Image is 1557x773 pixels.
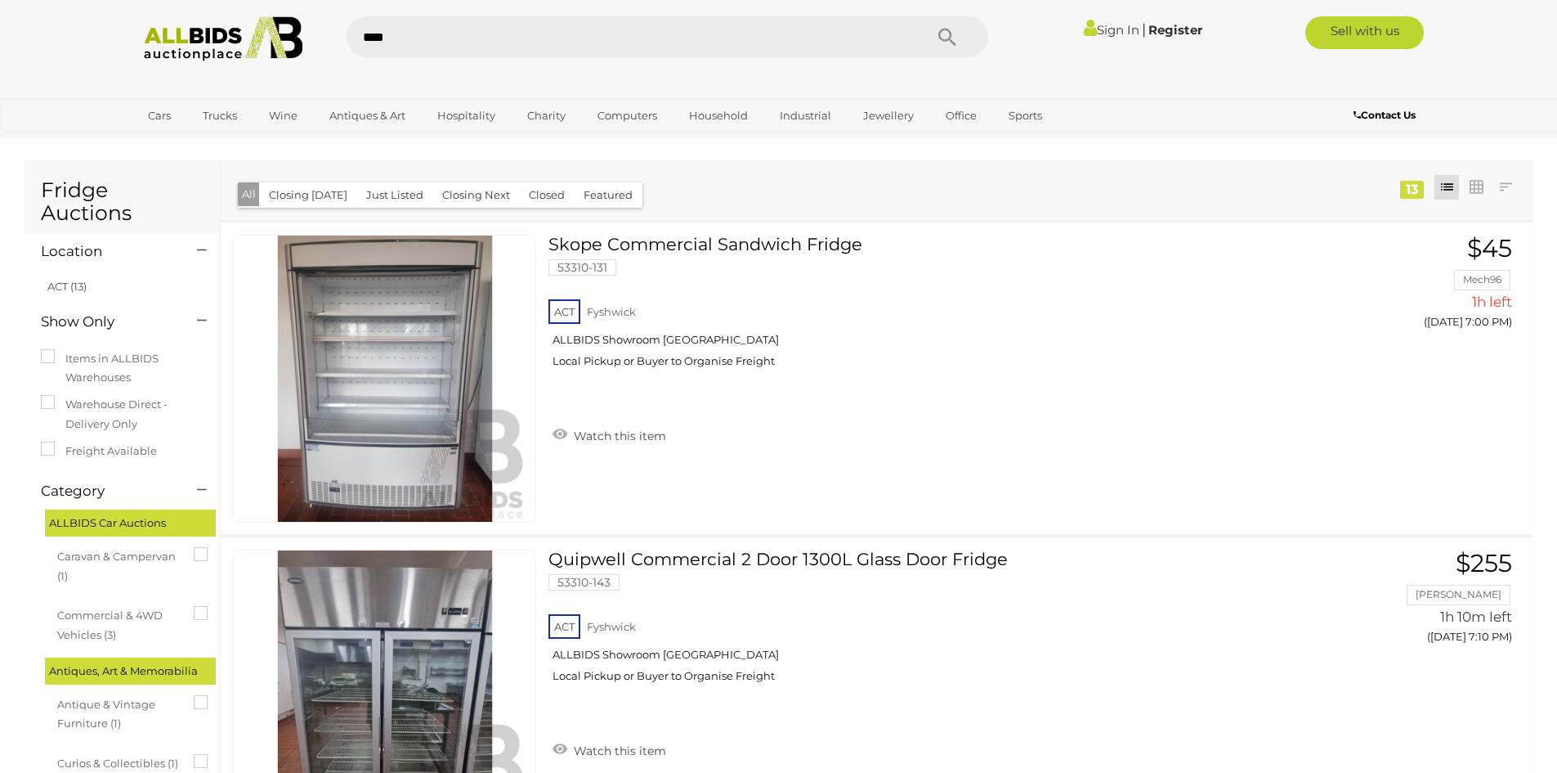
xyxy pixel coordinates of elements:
span: $255 [1456,548,1512,578]
a: Trucks [192,102,248,129]
span: $45 [1467,233,1512,263]
b: Contact Us [1353,109,1416,121]
a: Sell with us [1305,16,1424,49]
button: Search [906,16,988,57]
label: Items in ALLBIDS Warehouses [41,349,204,388]
a: [GEOGRAPHIC_DATA] [137,129,275,156]
span: Antique & Vintage Furniture (1) [57,691,180,734]
a: Industrial [769,102,842,129]
a: Watch this item [548,422,670,447]
a: Hospitality [427,102,506,129]
div: ALLBIDS Car Auctions [45,510,216,537]
label: Freight Available [41,442,157,461]
span: Curios & Collectibles (1) [57,750,180,773]
h4: Category [41,483,172,499]
span: Commercial & 4WD Vehicles (3) [57,602,180,645]
span: Caravan & Campervan (1) [57,543,180,586]
label: Warehouse Direct - Delivery Only [41,395,204,434]
a: Antiques & Art [319,102,416,129]
a: Quipwell Commercial 2 Door 1300L Glass Door Fridge 53310-143 ACT Fyshwick ALLBIDS Showroom [GEOGR... [561,550,1301,695]
a: $255 [PERSON_NAME] 1h 10m left ([DATE] 7:10 PM) [1327,550,1516,652]
a: $45 Mech96 1h left ([DATE] 7:00 PM) [1327,235,1516,337]
a: Sign In [1084,22,1139,38]
div: Antiques, Art & Memorabilia [45,658,216,685]
a: Contact Us [1353,106,1420,124]
div: 13 [1400,181,1424,199]
img: Allbids.com.au [135,16,312,61]
a: Register [1148,22,1202,38]
img: 53310-131g.jpg [242,236,528,522]
a: ACT (13) [47,280,87,293]
a: Skope Commercial Sandwich Fridge 53310-131 ACT Fyshwick ALLBIDS Showroom [GEOGRAPHIC_DATA] Local ... [561,235,1301,380]
h4: Location [41,244,172,259]
span: Watch this item [570,429,666,443]
button: Closing Next [432,182,520,208]
button: Just Listed [356,182,433,208]
a: Watch this item [548,737,670,762]
button: Closing [DATE] [259,182,357,208]
h4: Show Only [41,314,172,330]
h1: Fridge Auctions [41,179,204,224]
a: Sports [998,102,1053,129]
button: Closed [519,182,575,208]
span: | [1142,20,1146,38]
button: Featured [574,182,642,208]
a: Charity [517,102,576,129]
a: Jewellery [852,102,924,129]
span: Watch this item [570,744,666,758]
a: Office [935,102,987,129]
button: All [238,182,260,206]
a: Wine [258,102,308,129]
a: Household [678,102,758,129]
a: Cars [137,102,181,129]
a: Computers [587,102,668,129]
